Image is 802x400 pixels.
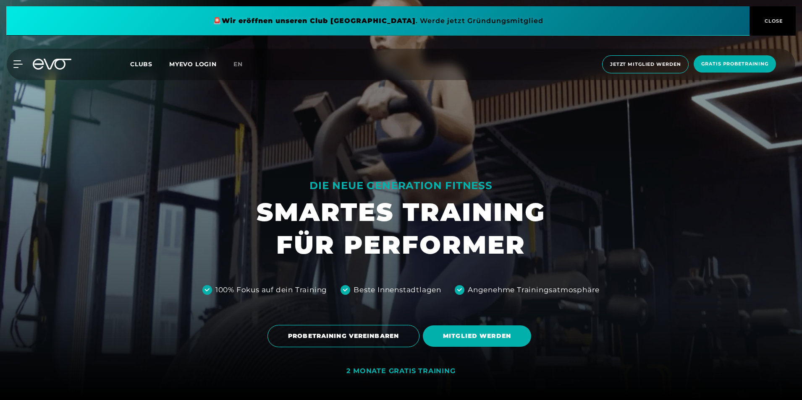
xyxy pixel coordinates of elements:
button: CLOSE [750,6,796,36]
span: MITGLIED WERDEN [443,332,511,340]
a: en [233,60,253,69]
div: Angenehme Trainingsatmosphäre [468,285,600,296]
a: Gratis Probetraining [691,55,778,73]
span: CLOSE [763,17,783,25]
a: MITGLIED WERDEN [423,319,535,353]
div: DIE NEUE GENERATION FITNESS [257,179,545,192]
a: MYEVO LOGIN [169,60,217,68]
span: PROBETRAINING VEREINBAREN [288,332,399,340]
div: Beste Innenstadtlagen [354,285,441,296]
span: Jetzt Mitglied werden [610,61,681,68]
h1: SMARTES TRAINING FÜR PERFORMER [257,196,545,261]
a: Clubs [130,60,169,68]
a: Jetzt Mitglied werden [600,55,691,73]
a: PROBETRAINING VEREINBAREN [267,319,423,353]
div: 100% Fokus auf dein Training [215,285,327,296]
span: Gratis Probetraining [701,60,768,68]
span: en [233,60,243,68]
span: Clubs [130,60,152,68]
div: 2 MONATE GRATIS TRAINING [346,367,455,376]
